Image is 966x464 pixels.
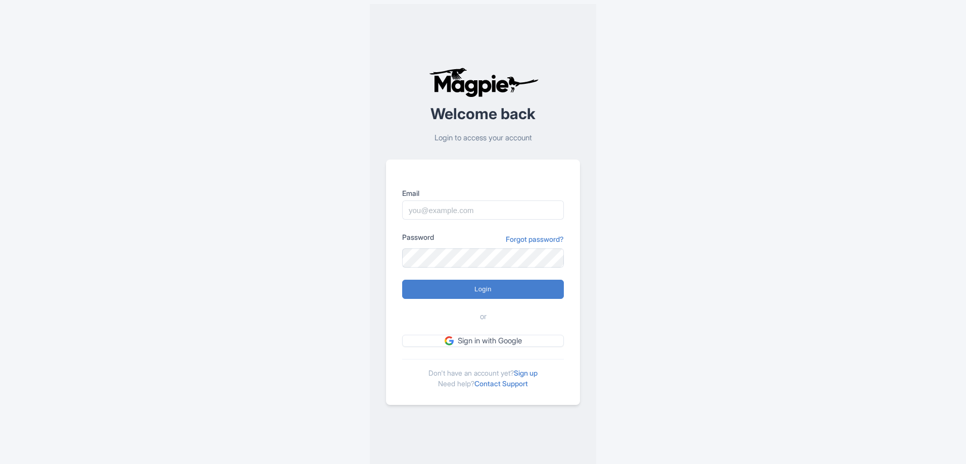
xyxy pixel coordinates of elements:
[402,188,564,198] label: Email
[514,369,538,377] a: Sign up
[402,232,434,242] label: Password
[386,132,580,144] p: Login to access your account
[480,311,487,323] span: or
[426,67,540,97] img: logo-ab69f6fb50320c5b225c76a69d11143b.png
[474,379,528,388] a: Contact Support
[402,280,564,299] input: Login
[402,359,564,389] div: Don't have an account yet? Need help?
[506,234,564,244] a: Forgot password?
[445,336,454,345] img: google.svg
[386,106,580,122] h2: Welcome back
[402,200,564,220] input: you@example.com
[402,335,564,347] a: Sign in with Google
